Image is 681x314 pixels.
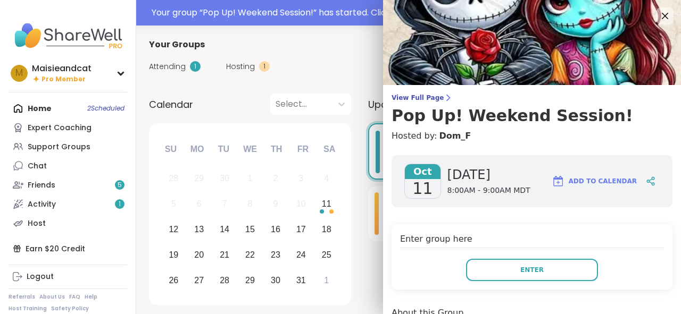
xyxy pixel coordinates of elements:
[296,273,306,287] div: 31
[9,17,127,54] img: ShareWell Nav Logo
[400,233,664,248] h4: Enter group here
[9,214,127,233] a: Host
[271,248,280,262] div: 23
[161,166,339,293] div: month 2025-10
[149,61,186,72] span: Attending
[239,218,262,241] div: Choose Wednesday, October 15th, 2025
[315,243,338,266] div: Choose Saturday, October 25th, 2025
[289,243,312,266] div: Choose Friday, October 24th, 2025
[169,248,178,262] div: 19
[239,193,262,216] div: Not available Wednesday, October 8th, 2025
[264,218,287,241] div: Choose Thursday, October 16th, 2025
[9,156,127,175] a: Chat
[28,123,92,133] div: Expert Coaching
[9,194,127,214] a: Activity1
[466,259,598,281] button: Enter
[149,38,205,51] span: Your Groups
[162,243,185,266] div: Choose Sunday, October 19th, 2025
[259,61,270,72] div: 1
[271,273,280,287] div: 30
[169,171,178,185] div: 28
[315,218,338,241] div: Choose Saturday, October 18th, 2025
[194,171,204,185] div: 29
[9,175,127,194] a: Friends5
[169,222,178,236] div: 12
[188,167,211,190] div: Not available Monday, September 29th, 2025
[264,269,287,292] div: Choose Thursday, October 30th, 2025
[239,243,262,266] div: Choose Wednesday, October 22nd, 2025
[213,243,236,266] div: Choose Tuesday, October 21st, 2025
[447,185,530,196] span: 8:00AM - 9:00AM MDT
[162,167,185,190] div: Not available Sunday, September 28th, 2025
[152,6,675,19] div: Your group “ Pop Up! Weekend Session! ” has started. Click here to enter!
[222,197,227,211] div: 7
[552,175,564,188] img: ShareWell Logomark
[322,222,331,236] div: 18
[273,171,278,185] div: 2
[298,171,303,185] div: 3
[9,305,47,312] a: Host Training
[289,167,312,190] div: Not available Friday, October 3rd, 2025
[392,94,672,125] a: View Full PagePop Up! Weekend Session!
[41,75,86,84] span: Pro Member
[171,197,176,211] div: 5
[194,248,204,262] div: 20
[296,222,306,236] div: 17
[569,176,637,186] span: Add to Calendar
[289,269,312,292] div: Choose Friday, October 31st, 2025
[322,197,331,211] div: 11
[264,243,287,266] div: Choose Thursday, October 23rd, 2025
[265,138,288,161] div: Th
[28,180,55,191] div: Friends
[188,269,211,292] div: Choose Monday, October 27th, 2025
[213,269,236,292] div: Choose Tuesday, October 28th, 2025
[213,167,236,190] div: Not available Tuesday, September 30th, 2025
[9,293,35,301] a: Referrals
[220,248,229,262] div: 21
[85,293,97,301] a: Help
[368,97,417,112] span: Upcoming
[9,239,127,258] div: Earn $20 Credit
[248,197,253,211] div: 8
[324,273,329,287] div: 1
[245,248,255,262] div: 22
[412,179,433,198] span: 11
[9,137,127,156] a: Support Groups
[28,142,90,152] div: Support Groups
[39,293,65,301] a: About Us
[318,138,341,161] div: Sa
[239,269,262,292] div: Choose Wednesday, October 29th, 2025
[28,218,46,229] div: Host
[32,63,92,74] div: Maisieandcat
[315,269,338,292] div: Choose Saturday, November 1st, 2025
[162,218,185,241] div: Choose Sunday, October 12th, 2025
[324,171,329,185] div: 4
[162,269,185,292] div: Choose Sunday, October 26th, 2025
[392,130,672,142] h4: Hosted by:
[169,273,178,287] div: 26
[188,243,211,266] div: Choose Monday, October 20th, 2025
[190,61,201,72] div: 1
[9,118,127,137] a: Expert Coaching
[271,222,280,236] div: 16
[289,218,312,241] div: Choose Friday, October 17th, 2025
[188,218,211,241] div: Choose Monday, October 13th, 2025
[520,265,544,275] span: Enter
[162,193,185,216] div: Not available Sunday, October 5th, 2025
[315,167,338,190] div: Not available Saturday, October 4th, 2025
[212,138,235,161] div: Tu
[28,199,56,210] div: Activity
[149,97,193,112] span: Calendar
[245,222,255,236] div: 15
[447,166,530,183] span: [DATE]
[194,273,204,287] div: 27
[188,193,211,216] div: Not available Monday, October 6th, 2025
[220,273,229,287] div: 28
[439,130,471,142] a: Dom_F
[273,197,278,211] div: 9
[405,164,441,179] span: Oct
[226,61,255,72] span: Hosting
[119,200,121,209] span: 1
[159,138,182,161] div: Su
[51,305,89,312] a: Safety Policy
